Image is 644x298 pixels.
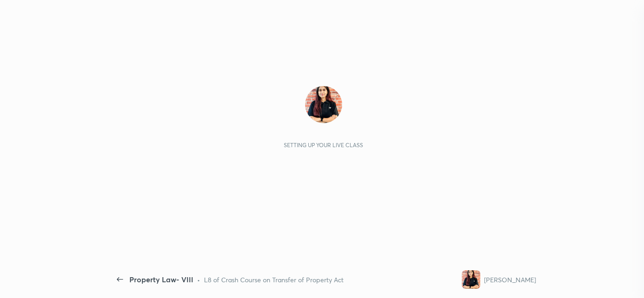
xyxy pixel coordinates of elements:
[484,275,536,285] div: [PERSON_NAME]
[284,142,363,149] div: Setting up your live class
[462,270,480,289] img: 05514626b3584cb8bf974ab8136fe915.jpg
[305,86,342,123] img: 05514626b3584cb8bf974ab8136fe915.jpg
[204,275,344,285] div: L8 of Crash Course on Transfer of Property Act
[197,275,200,285] div: •
[129,274,193,285] div: Property Law- VIII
